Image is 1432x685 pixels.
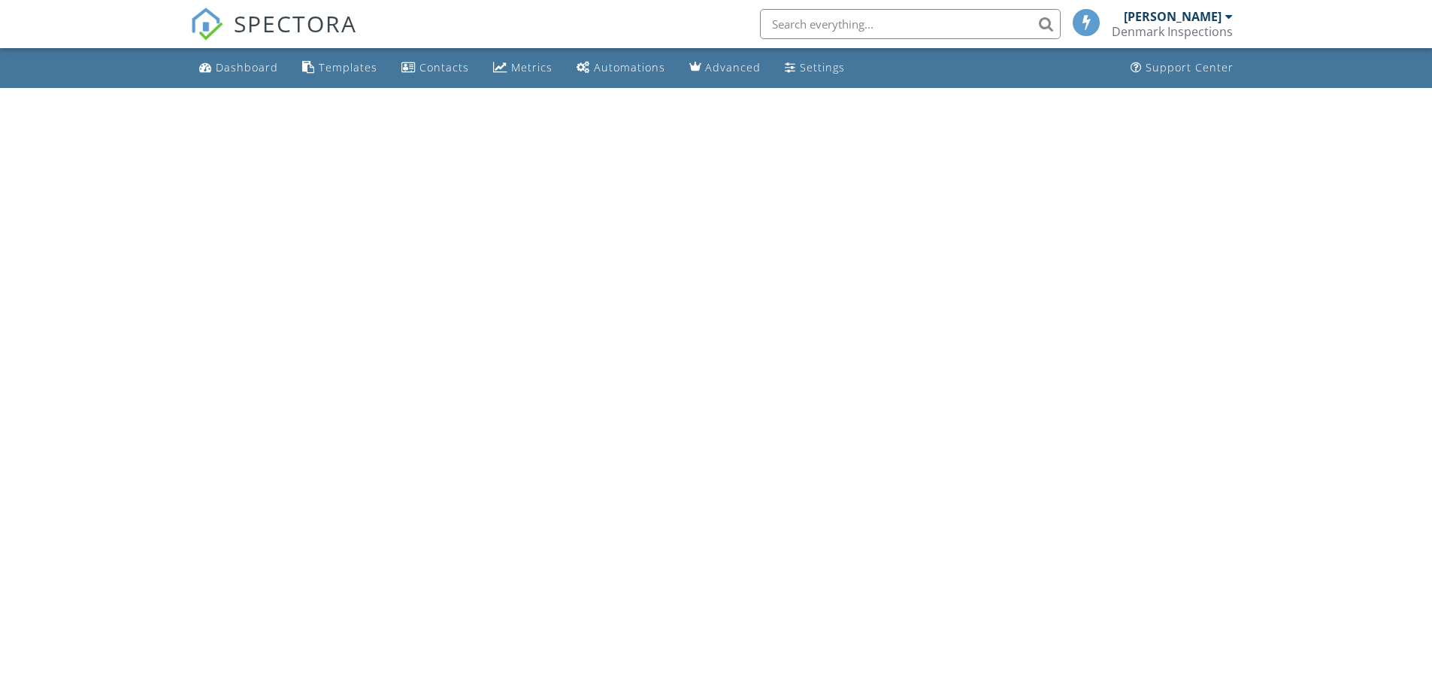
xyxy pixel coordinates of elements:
[487,54,559,82] a: Metrics
[1146,60,1234,74] div: Support Center
[395,54,475,82] a: Contacts
[779,54,851,82] a: Settings
[571,54,671,82] a: Automations (Basic)
[1112,24,1233,39] div: Denmark Inspections
[1125,54,1240,82] a: Support Center
[216,60,278,74] div: Dashboard
[193,54,284,82] a: Dashboard
[319,60,377,74] div: Templates
[190,20,357,52] a: SPECTORA
[1124,9,1222,24] div: [PERSON_NAME]
[760,9,1061,39] input: Search everything...
[511,60,553,74] div: Metrics
[296,54,383,82] a: Templates
[800,60,845,74] div: Settings
[190,8,223,41] img: The Best Home Inspection Software - Spectora
[683,54,767,82] a: Advanced
[419,60,469,74] div: Contacts
[705,60,761,74] div: Advanced
[594,60,665,74] div: Automations
[234,8,357,39] span: SPECTORA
